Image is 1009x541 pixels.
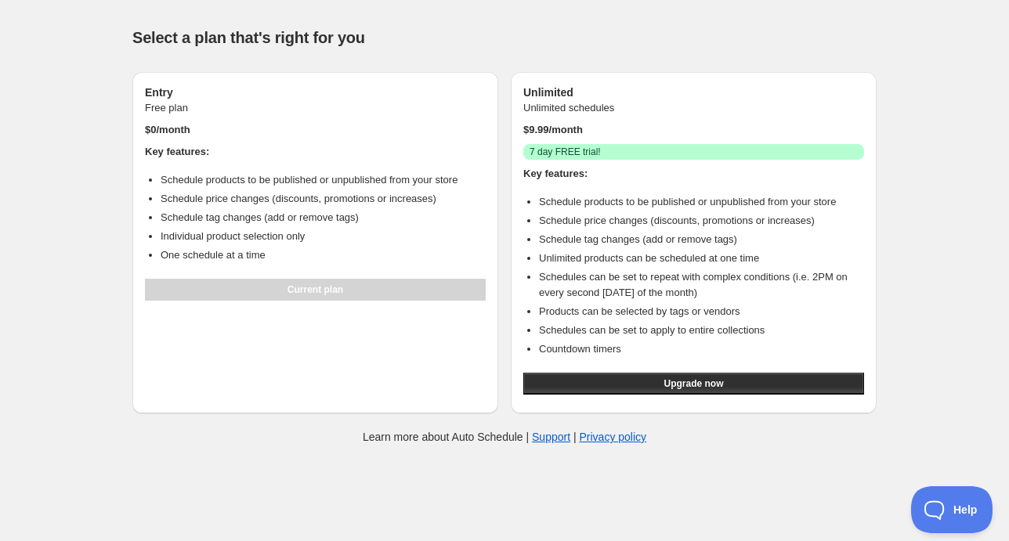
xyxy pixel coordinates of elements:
[539,251,864,266] li: Unlimited products can be scheduled at one time
[580,431,647,443] a: Privacy policy
[664,377,723,390] span: Upgrade now
[539,304,864,319] li: Products can be selected by tags or vendors
[532,431,570,443] a: Support
[145,85,486,100] h3: Entry
[523,373,864,395] button: Upgrade now
[539,213,864,229] li: Schedule price changes (discounts, promotions or increases)
[523,100,864,116] p: Unlimited schedules
[161,229,486,244] li: Individual product selection only
[539,194,864,210] li: Schedule products to be published or unpublished from your store
[145,144,486,160] h4: Key features:
[530,146,601,158] span: 7 day FREE trial!
[539,323,864,338] li: Schedules can be set to apply to entire collections
[161,172,486,188] li: Schedule products to be published or unpublished from your store
[523,166,864,182] h4: Key features:
[539,232,864,247] li: Schedule tag changes (add or remove tags)
[132,28,877,47] h1: Select a plan that's right for you
[539,341,864,357] li: Countdown timers
[523,122,864,138] p: $ 9.99 /month
[911,486,993,533] iframe: Toggle Customer Support
[145,122,486,138] p: $ 0 /month
[161,210,486,225] li: Schedule tag changes (add or remove tags)
[161,191,486,207] li: Schedule price changes (discounts, promotions or increases)
[539,269,864,301] li: Schedules can be set to repeat with complex conditions (i.e. 2PM on every second [DATE] of the mo...
[145,100,486,116] p: Free plan
[523,85,864,100] h3: Unlimited
[363,429,646,445] p: Learn more about Auto Schedule | |
[161,247,486,263] li: One schedule at a time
